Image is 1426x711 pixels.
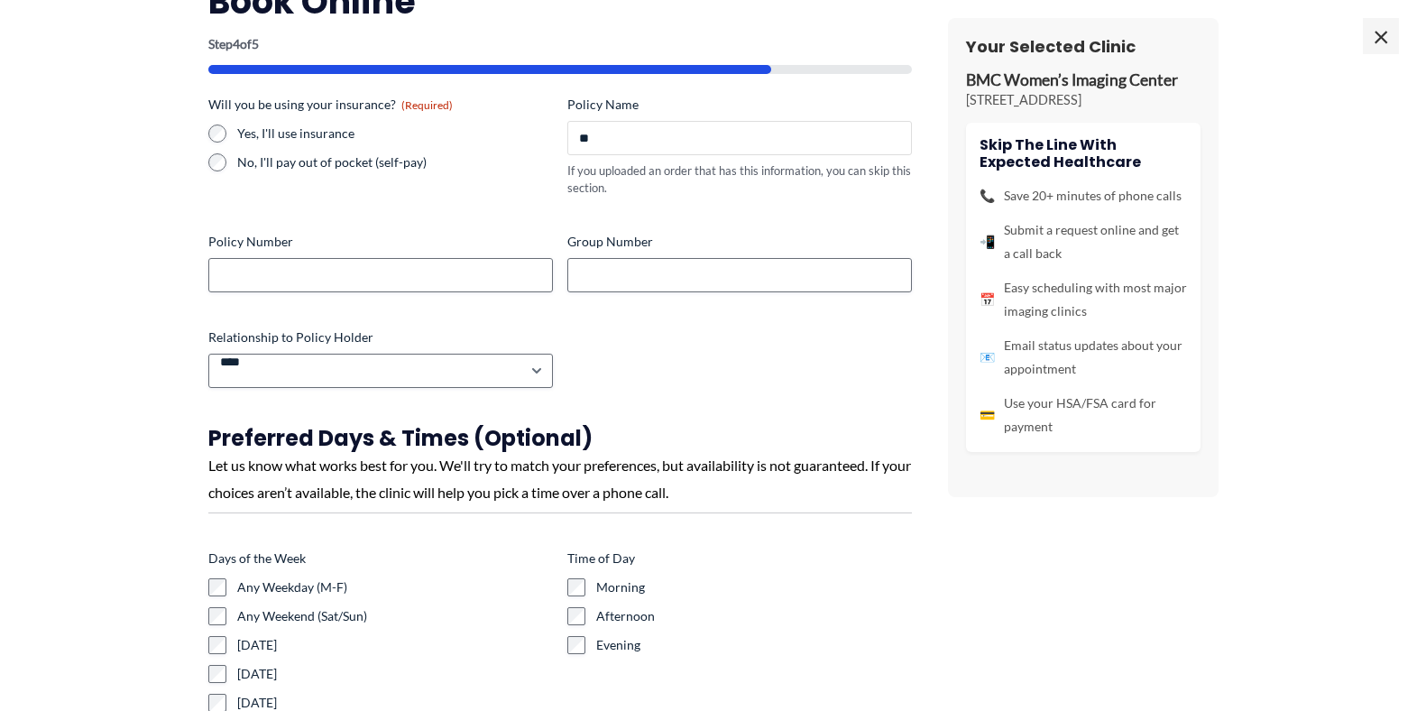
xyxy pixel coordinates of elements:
label: [DATE] [237,665,553,683]
div: If you uploaded an order that has this information, you can skip this section. [567,162,912,196]
span: 📅 [980,288,995,311]
span: 💳 [980,403,995,427]
li: Submit a request online and get a call back [980,218,1187,265]
div: Let us know what works best for you. We'll try to match your preferences, but availability is not... [208,452,912,505]
legend: Days of the Week [208,549,306,568]
label: Policy Name [567,96,912,114]
li: Save 20+ minutes of phone calls [980,184,1187,208]
p: Step of [208,38,912,51]
span: 4 [233,36,240,51]
legend: Will you be using your insurance? [208,96,453,114]
h4: Skip the line with Expected Healthcare [980,136,1187,171]
h3: Your Selected Clinic [966,36,1201,57]
span: 📧 [980,346,995,369]
label: Relationship to Policy Holder [208,328,553,346]
span: 5 [252,36,259,51]
label: Evening [596,636,912,654]
span: × [1363,18,1399,54]
h3: Preferred Days & Times (Optional) [208,424,912,452]
label: Afternoon [596,607,912,625]
label: [DATE] [237,636,553,654]
label: No, I'll pay out of pocket (self-pay) [237,153,553,171]
legend: Time of Day [567,549,635,568]
li: Use your HSA/FSA card for payment [980,392,1187,439]
p: [STREET_ADDRESS] [966,91,1201,109]
label: Policy Number [208,233,553,251]
span: 📞 [980,184,995,208]
label: Any Weekend (Sat/Sun) [237,607,553,625]
label: Any Weekday (M-F) [237,578,553,596]
p: BMC Women’s Imaging Center [966,70,1201,91]
label: Morning [596,578,912,596]
span: (Required) [401,98,453,112]
li: Email status updates about your appointment [980,334,1187,381]
label: Group Number [567,233,912,251]
label: Yes, I'll use insurance [237,125,553,143]
span: 📲 [980,230,995,254]
li: Easy scheduling with most major imaging clinics [980,276,1187,323]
